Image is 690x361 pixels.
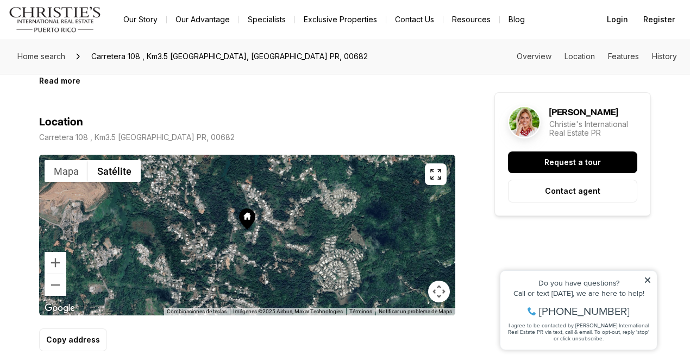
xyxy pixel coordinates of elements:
[549,107,618,118] h5: [PERSON_NAME]
[87,48,372,65] span: Carretera 108 , Km3.5 [GEOGRAPHIC_DATA], [GEOGRAPHIC_DATA] PR, 00682
[500,12,534,27] a: Blog
[379,308,452,314] a: Notificar un problema de Maps
[42,301,78,315] a: Abre esta zona en Google Maps (se abre en una nueva ventana)
[167,12,239,27] a: Our Advantage
[39,76,80,85] button: Read more
[42,301,78,315] img: Google
[45,274,66,296] button: Reducir
[115,12,166,27] a: Our Story
[233,308,343,314] span: Imágenes ©2025 Airbus, Maxar Technologies
[508,180,637,202] button: Contact agent
[14,67,155,87] span: I agree to be contacted by [PERSON_NAME] International Real Estate PR via text, call & email. To ...
[607,15,628,24] span: Login
[39,328,107,351] button: Copy address
[46,335,100,344] p: Copy address
[643,15,675,24] span: Register
[386,12,443,27] button: Contact Us
[13,48,70,65] a: Home search
[39,116,83,129] h4: Location
[239,12,294,27] a: Specialists
[652,52,677,61] a: Skip to: History
[88,160,141,182] button: Muestra las imágenes de satélite
[544,158,601,167] p: Request a tour
[17,52,65,61] span: Home search
[167,308,227,315] button: Combinaciones de teclas
[637,9,681,30] button: Register
[545,187,600,195] p: Contact agent
[564,52,595,61] a: Skip to: Location
[508,151,637,173] button: Request a tour
[517,52,551,61] a: Skip to: Overview
[11,24,157,32] div: Do you have questions?
[349,308,372,314] a: Términos (se abre en una nueva pestaña)
[517,52,677,61] nav: Page section menu
[11,35,157,42] div: Call or text [DATE], we are here to help!
[9,7,102,33] img: logo
[608,52,639,61] a: Skip to: Features
[45,51,135,62] span: [PHONE_NUMBER]
[428,281,450,302] button: Controles de visualización del mapa
[600,9,635,30] button: Login
[295,12,386,27] a: Exclusive Properties
[45,160,88,182] button: Muestra el callejero
[443,12,499,27] a: Resources
[549,120,637,137] p: Christie's International Real Estate PR
[39,133,235,142] p: Carretera 108 , Km3.5 [GEOGRAPHIC_DATA] PR, 00682
[45,252,66,274] button: Ampliar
